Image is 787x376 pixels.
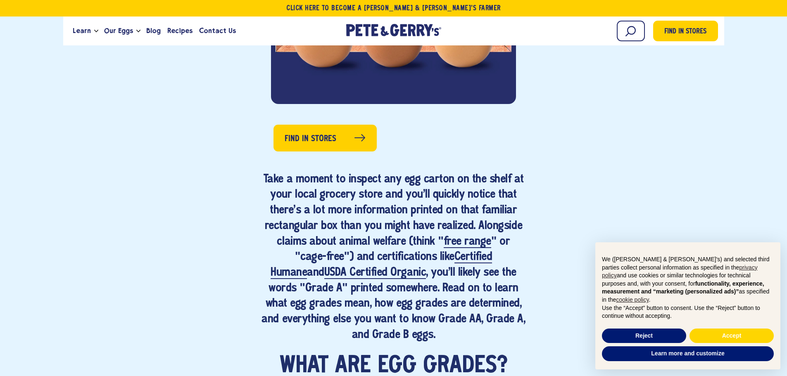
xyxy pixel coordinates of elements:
[602,304,774,320] p: Use the “Accept” button to consent. Use the “Reject” button to continue without accepting.
[444,236,491,248] a: free range
[196,20,239,42] a: Contact Us
[273,125,377,151] a: Find in Stores
[167,26,193,36] span: Recipes
[261,172,527,343] h4: Take a moment to inspect any egg carton on the shelf at your local grocery store and you'll quick...
[589,236,787,376] div: Notice
[324,267,426,279] a: USDA Certified Organic
[602,255,774,304] p: We ([PERSON_NAME] & [PERSON_NAME]'s) and selected third parties collect personal information as s...
[602,329,686,343] button: Reject
[136,30,140,33] button: Open the dropdown menu for Our Eggs
[199,26,236,36] span: Contact Us
[73,26,91,36] span: Learn
[653,21,718,41] a: Find in Stores
[101,20,136,42] a: Our Eggs
[143,20,164,42] a: Blog
[164,20,196,42] a: Recipes
[616,296,649,303] a: cookie policy
[146,26,161,36] span: Blog
[602,346,774,361] button: Learn more and customize
[285,132,336,145] span: Find in Stores
[69,20,94,42] a: Learn
[664,26,706,38] span: Find in Stores
[271,252,492,279] a: Certified Humane
[690,329,774,343] button: Accept
[94,30,98,33] button: Open the dropdown menu for Learn
[104,26,133,36] span: Our Eggs
[617,21,645,41] input: Search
